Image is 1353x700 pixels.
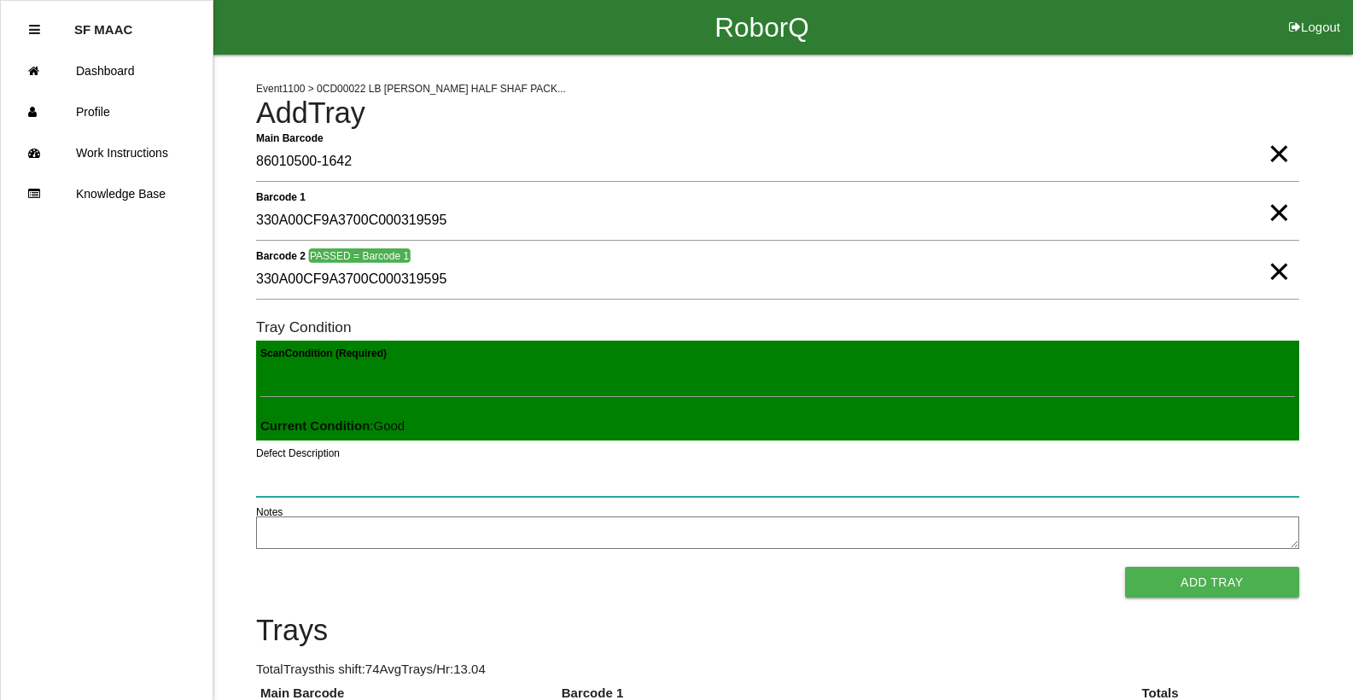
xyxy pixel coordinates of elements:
a: Profile [1,91,213,132]
p: SF MAAC [74,9,132,37]
h6: Tray Condition [256,319,1299,335]
button: Add Tray [1125,567,1299,598]
h4: Add Tray [256,97,1299,130]
span: Clear Input [1268,178,1290,213]
p: Total Trays this shift: 74 Avg Trays /Hr: 13.04 [256,660,1299,680]
span: : Good [260,418,405,433]
b: Barcode 2 [256,249,306,261]
span: PASSED = Barcode 1 [308,248,410,263]
div: Close [29,9,40,50]
b: Current Condition [260,418,370,433]
input: Required [256,143,1299,182]
a: Work Instructions [1,132,213,173]
label: Notes [256,505,283,520]
b: Scan Condition (Required) [260,347,387,359]
a: Knowledge Base [1,173,213,214]
span: Clear Input [1268,120,1290,154]
span: Clear Input [1268,237,1290,271]
b: Main Barcode [256,131,324,143]
b: Barcode 1 [256,190,306,202]
label: Defect Description [256,446,340,461]
span: Event 1100 > 0CD00022 LB [PERSON_NAME] HALF SHAF PACK... [256,83,566,95]
h4: Trays [256,615,1299,647]
a: Dashboard [1,50,213,91]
